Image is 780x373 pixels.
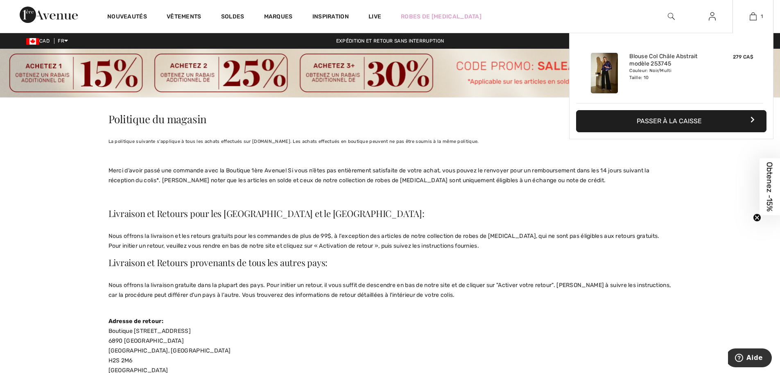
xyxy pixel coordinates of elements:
[20,7,78,23] img: 1ère Avenue
[109,233,660,249] span: Nous offrons la livraison et les retours gratuits pour les commandes de plus de 99$, à l'exceptio...
[26,38,39,45] img: Canadian Dollar
[109,167,650,184] span: Merci d’avoir passé une commande avec la Boutique 1ère Avenue! Si vous n’êtes pas entièrement sat...
[765,162,775,211] span: Obtenez -15%
[629,68,710,81] div: Couleur: Noir/Multi Taille: 10
[576,110,766,132] button: Passer à la caisse
[58,38,68,44] span: FR
[702,11,722,22] a: Se connecter
[26,38,53,44] span: CAD
[733,54,753,60] span: 279 CA$
[591,53,618,93] img: Blouse Col Châle Abstrait modèle 253745
[109,318,163,325] strong: Adresse de retour:
[750,11,757,21] img: Mon panier
[109,97,672,133] h1: Politique du magasin
[629,53,710,68] a: Blouse Col Châle Abstrait modèle 253745
[312,13,349,22] span: Inspiration
[733,11,773,21] a: 1
[761,13,763,20] span: 1
[401,12,482,21] a: Robes de [MEDICAL_DATA]
[167,13,201,22] a: Vêtements
[369,12,381,21] a: Live
[109,139,479,144] span: La politique suivante s'applique à tous les achats effectués sur [DOMAIN_NAME]. Les achats effect...
[709,11,716,21] img: Mes infos
[109,207,425,219] span: Livraison et Retours pour les [GEOGRAPHIC_DATA] et le [GEOGRAPHIC_DATA]:
[221,13,244,22] a: Soldes
[107,13,147,22] a: Nouveautés
[753,213,761,222] button: Close teaser
[264,13,293,22] a: Marques
[760,158,780,215] div: Obtenez -15%Close teaser
[109,282,671,298] span: Nous offrons la livraison gratuite dans la plupart des pays. Pour initier un retour, il vous suff...
[109,256,328,269] span: Livraison et Retours provenants de tous les autres pays:
[668,11,675,21] img: recherche
[728,348,772,369] iframe: Ouvre un widget dans lequel vous pouvez trouver plus d’informations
